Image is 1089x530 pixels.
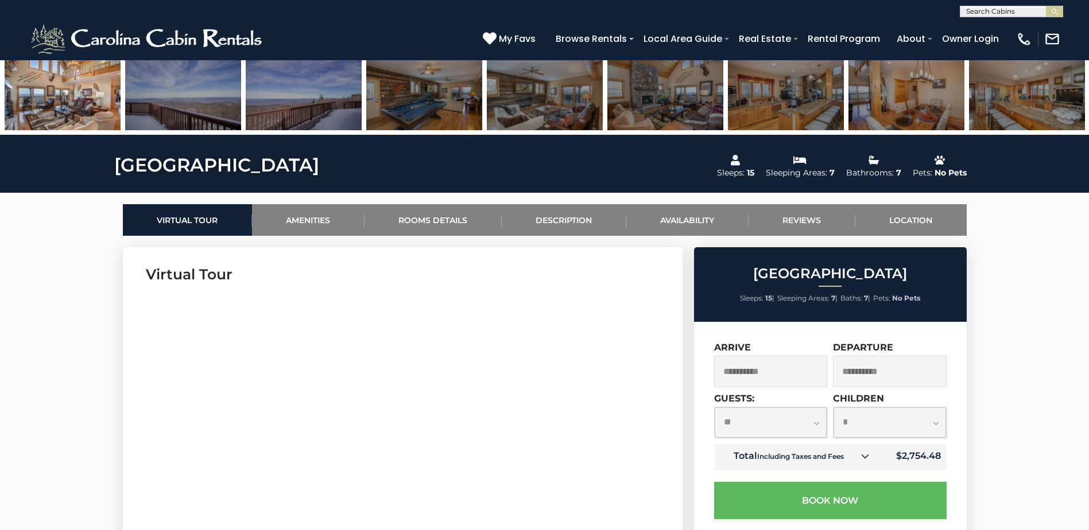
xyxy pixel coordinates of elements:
a: My Favs [483,32,538,46]
a: Rooms Details [365,204,502,236]
a: Description [502,204,626,236]
strong: No Pets [892,294,920,302]
span: My Favs [499,32,536,46]
span: Baths: [840,294,862,302]
small: Including Taxes and Fees [757,452,844,461]
img: 163268263 [487,59,603,130]
td: $2,754.48 [878,444,946,470]
td: Total [714,444,879,470]
button: Book Now [714,482,947,519]
img: White-1-2.png [29,22,267,56]
span: Sleeping Areas: [777,294,830,302]
strong: 7 [831,294,835,302]
li: | [777,291,838,306]
label: Arrive [714,342,751,353]
a: Local Area Guide [638,29,728,49]
a: Real Estate [733,29,797,49]
img: 163268258 [125,59,241,130]
img: 163268257 [5,59,121,130]
label: Guests: [714,393,754,404]
img: 163268264 [607,59,723,130]
a: Amenities [252,204,365,236]
a: About [891,29,931,49]
li: | [840,291,870,306]
a: Location [855,204,967,236]
a: Reviews [749,204,855,236]
a: Rental Program [802,29,886,49]
img: 163268266 [848,59,964,130]
h3: Virtual Tour [146,264,660,285]
span: Pets: [873,294,890,302]
a: Virtual Tour [123,204,252,236]
label: Departure [833,342,893,353]
label: Children [833,393,884,404]
strong: 15 [765,294,772,302]
img: 163268262 [366,59,482,130]
img: phone-regular-white.png [1016,31,1032,47]
img: 163268267 [969,59,1085,130]
a: Owner Login [936,29,1005,49]
h2: [GEOGRAPHIC_DATA] [697,266,964,281]
strong: 7 [864,294,868,302]
img: 163268261 [246,59,362,130]
li: | [740,291,774,306]
img: mail-regular-white.png [1044,31,1060,47]
a: Browse Rentals [550,29,633,49]
a: Availability [626,204,749,236]
span: Sleeps: [740,294,764,302]
img: 163268265 [728,59,844,130]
